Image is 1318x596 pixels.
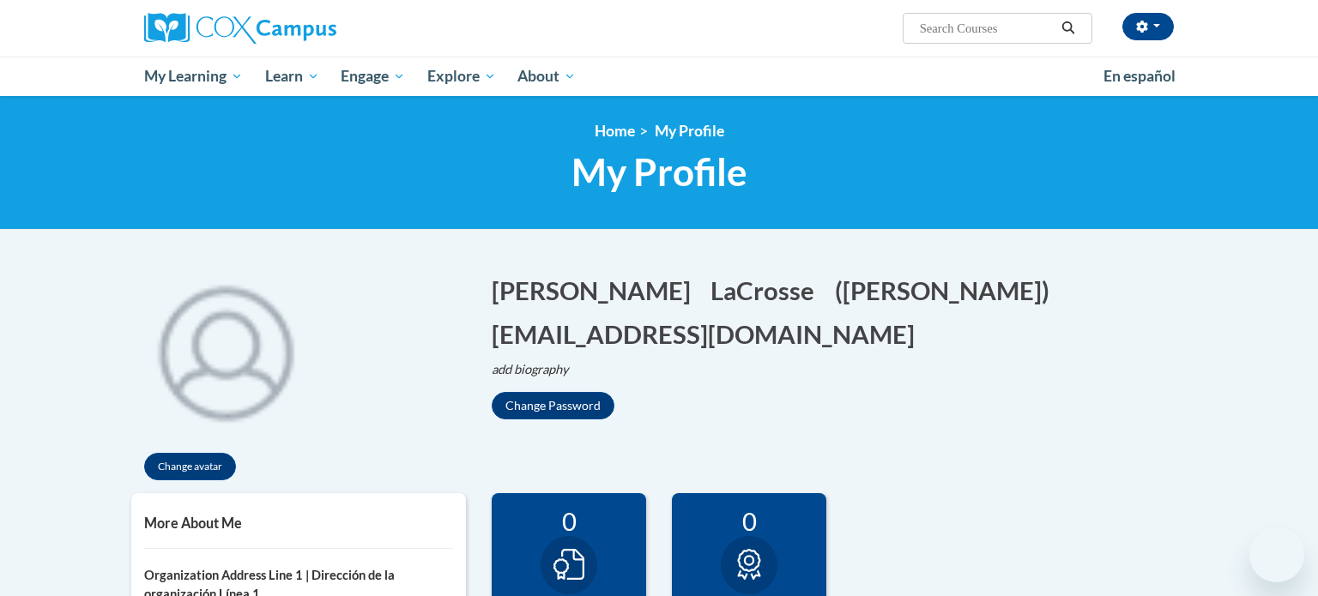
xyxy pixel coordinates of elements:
[1122,13,1174,40] button: Account Settings
[144,66,243,87] span: My Learning
[492,360,583,379] button: Edit biography
[571,149,747,195] span: My Profile
[492,273,702,308] button: Edit first name
[492,392,614,419] button: Change Password
[918,18,1055,39] input: Search Courses
[505,506,633,536] div: 0
[427,66,496,87] span: Explore
[492,362,569,376] i: add biography
[118,57,1200,96] div: Main menu
[517,66,576,87] span: About
[710,273,825,308] button: Edit last name
[1092,58,1187,94] a: En español
[1249,527,1304,582] iframe: Button to launch messaging window
[595,122,635,140] a: Home
[254,57,330,96] a: Learn
[835,273,1061,308] button: Edit screen name
[492,316,926,352] button: Edit email address
[144,13,336,44] img: Cox Campus
[144,515,453,531] h5: More About Me
[1103,67,1176,85] span: En español
[144,453,236,480] button: Change avatar
[131,256,320,444] img: profile avatar
[265,66,319,87] span: Learn
[133,57,254,96] a: My Learning
[131,256,320,444] div: Click to change the profile picture
[655,122,724,140] span: My Profile
[685,506,813,536] div: 0
[507,57,588,96] a: About
[341,66,405,87] span: Engage
[1055,18,1081,39] button: Search
[416,57,507,96] a: Explore
[329,57,416,96] a: Engage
